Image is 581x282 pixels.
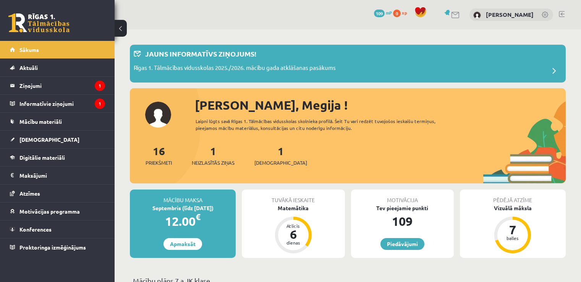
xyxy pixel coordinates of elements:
[10,113,105,130] a: Mācību materiāli
[242,204,345,254] a: Matemātika Atlicis 6 dienas
[351,190,454,204] div: Motivācija
[8,13,70,32] a: Rīgas 1. Tālmācības vidusskola
[501,224,524,236] div: 7
[19,64,38,71] span: Aktuāli
[486,11,534,18] a: [PERSON_NAME]
[386,10,392,16] span: mP
[242,204,345,212] div: Matemātika
[460,190,566,204] div: Pēdējā atzīme
[374,10,392,16] a: 109 mP
[282,240,305,245] div: dienas
[242,190,345,204] div: Tuvākā ieskaite
[19,167,105,184] legend: Maksājumi
[374,10,385,17] span: 109
[10,185,105,202] a: Atzīmes
[10,95,105,112] a: Informatīvie ziņojumi1
[10,238,105,256] a: Proktoringa izmēģinājums
[10,41,105,58] a: Sākums
[196,118,457,131] div: Laipni lūgts savā Rīgas 1. Tālmācības vidusskolas skolnieka profilā. Šeit Tu vari redzēt tuvojošo...
[254,159,307,167] span: [DEMOGRAPHIC_DATA]
[146,144,172,167] a: 16Priekšmeti
[393,10,411,16] a: 0 xp
[19,77,105,94] legend: Ziņojumi
[19,95,105,112] legend: Informatīvie ziņojumi
[130,190,236,204] div: Mācību maksa
[282,224,305,228] div: Atlicis
[19,244,86,251] span: Proktoringa izmēģinājums
[10,203,105,220] a: Motivācijas programma
[19,154,65,161] span: Digitālie materiāli
[192,144,235,167] a: 1Neizlasītās ziņas
[254,144,307,167] a: 1[DEMOGRAPHIC_DATA]
[10,59,105,76] a: Aktuāli
[460,204,566,254] a: Vizuālā māksla 7 balles
[130,204,236,212] div: Septembris (līdz [DATE])
[351,212,454,230] div: 109
[19,136,79,143] span: [DEMOGRAPHIC_DATA]
[19,46,39,53] span: Sākums
[134,49,562,79] a: Jauns informatīvs ziņojums! Rīgas 1. Tālmācības vidusskolas 2025./2026. mācību gada atklāšanas pa...
[402,10,407,16] span: xp
[10,220,105,238] a: Konferences
[95,99,105,109] i: 1
[19,118,62,125] span: Mācību materiāli
[10,131,105,148] a: [DEMOGRAPHIC_DATA]
[10,149,105,166] a: Digitālie materiāli
[473,11,481,19] img: Megija Jaunzeme
[130,212,236,230] div: 12.00
[163,238,202,250] a: Apmaksāt
[501,236,524,240] div: balles
[19,190,40,197] span: Atzīmes
[19,226,52,233] span: Konferences
[19,208,80,215] span: Motivācijas programma
[10,167,105,184] a: Maksājumi
[145,49,256,59] p: Jauns informatīvs ziņojums!
[460,204,566,212] div: Vizuālā māksla
[95,81,105,91] i: 1
[10,77,105,94] a: Ziņojumi1
[393,10,401,17] span: 0
[351,204,454,212] div: Tev pieejamie punkti
[192,159,235,167] span: Neizlasītās ziņas
[134,63,336,74] p: Rīgas 1. Tālmācības vidusskolas 2025./2026. mācību gada atklāšanas pasākums
[196,211,201,222] span: €
[146,159,172,167] span: Priekšmeti
[282,228,305,240] div: 6
[380,238,424,250] a: Piedāvājumi
[195,96,566,114] div: [PERSON_NAME], Megija !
